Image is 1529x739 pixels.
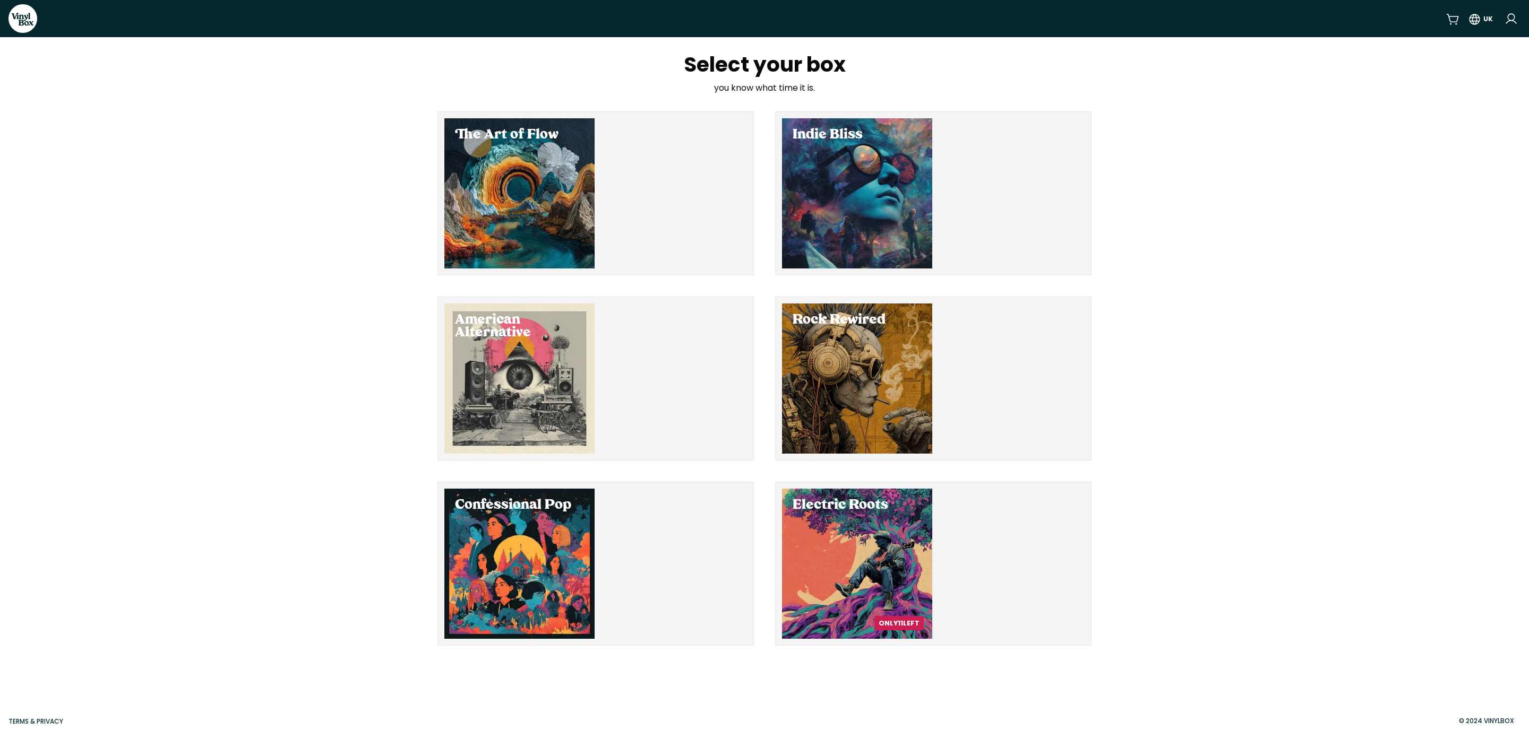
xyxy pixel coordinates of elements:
h2: Confessional Pop [455,499,584,512]
h2: The Art of Flow [455,129,584,142]
div: UK [1483,14,1493,24]
button: Select The Art of Flow [437,111,754,275]
button: Select Confessional Pop [437,482,754,646]
a: Terms & Privacy [8,717,63,726]
button: UK [1468,9,1493,28]
div: Only 11 left [874,616,924,630]
h1: Select your box [622,54,907,75]
div: Select Indie Bliss [782,118,932,268]
h2: Electric Roots [793,499,922,512]
button: Select Indie Bliss [775,111,1092,275]
h2: Rock Rewired [793,314,922,327]
p: you know what time it is. [622,82,907,94]
div: Select Confessional Pop [444,489,595,639]
button: Select Rock Rewired [775,297,1092,460]
div: Select The Art of Flow [444,118,595,268]
button: Select Electric Roots [775,482,1092,646]
h2: American Alternative [455,314,584,340]
div: Select Rock Rewired [782,303,932,454]
div: © 2024 VinylBox [1453,716,1521,726]
button: Select American Alternative [437,297,754,460]
div: Select American Alternative [444,303,595,454]
div: Select Electric Roots [782,489,932,639]
h2: Indie Bliss [793,129,922,142]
